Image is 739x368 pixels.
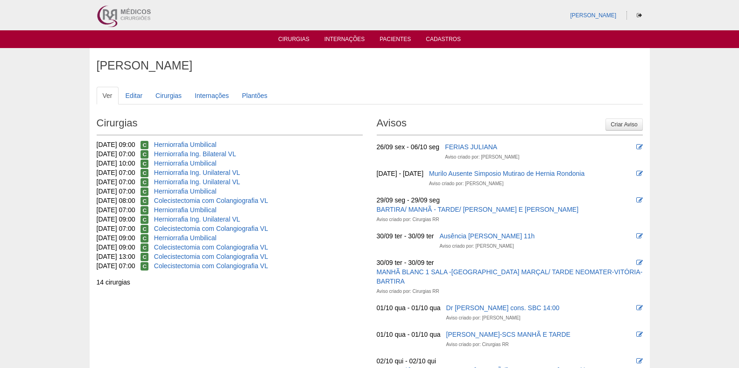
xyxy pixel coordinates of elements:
span: Confirmada [141,141,148,149]
span: Confirmada [141,206,148,215]
a: Herniorrafia Umbilical [154,206,217,214]
a: Pacientes [380,36,411,45]
div: Aviso criado por: Cirurgias RR [377,215,439,224]
a: Herniorrafia Ing. Unilateral VL [154,178,240,186]
i: Sair [637,13,642,18]
a: Colecistectomia com Colangiografia VL [154,225,268,232]
i: Editar [636,305,643,311]
i: Editar [636,233,643,239]
a: MANHÃ BLANC 1 SALA -[GEOGRAPHIC_DATA] MARÇAL/ TARDE NEOMATER-VITÓRIA-BARTIRA [377,268,643,285]
a: Colecistectomia com Colangiografia VL [154,262,268,270]
a: Cirurgias [278,36,310,45]
a: Herniorrafia Ing. Unilateral VL [154,169,240,176]
a: Internações [189,87,235,104]
a: Murilo Ausente Simposio Mutirao de Hernia Rondonia [429,170,584,177]
span: Confirmada [141,243,148,252]
a: Herniorrafia Ing. Bilateral VL [154,150,236,158]
span: [DATE] 07:00 [97,187,135,195]
a: [PERSON_NAME]-SCS MANHÃ E TARDE [446,331,570,338]
i: Editar [636,170,643,177]
i: Editar [636,259,643,266]
a: Herniorrafia Umbilical [154,187,217,195]
div: [DATE] - [DATE] [377,169,424,178]
span: [DATE] 07:00 [97,178,135,186]
span: [DATE] 10:00 [97,160,135,167]
i: Editar [636,197,643,203]
div: 30/09 ter - 30/09 ter [377,258,434,267]
a: Criar Aviso [605,118,642,131]
span: [DATE] 07:00 [97,262,135,270]
div: 30/09 ter - 30/09 ter [377,231,434,241]
a: Colecistectomia com Colangiografia VL [154,197,268,204]
span: Confirmada [141,225,148,233]
a: Herniorrafia Umbilical [154,141,217,148]
span: Confirmada [141,187,148,196]
div: Aviso criado por: Cirurgias RR [446,340,509,349]
span: Confirmada [141,197,148,205]
a: Colecistectomia com Colangiografia VL [154,253,268,260]
span: [DATE] 09:00 [97,234,135,242]
h2: Cirurgias [97,114,363,135]
i: Editar [636,144,643,150]
span: [DATE] 09:00 [97,215,135,223]
h1: [PERSON_NAME] [97,60,643,71]
div: Aviso criado por: [PERSON_NAME] [446,313,521,323]
span: Confirmada [141,160,148,168]
a: Cirurgias [149,87,188,104]
span: Confirmada [141,253,148,261]
div: 26/09 sex - 06/10 seg [377,142,440,152]
a: Ver [97,87,119,104]
h2: Avisos [377,114,643,135]
span: Confirmada [141,169,148,177]
span: [DATE] 13:00 [97,253,135,260]
span: Confirmada [141,262,148,271]
span: [DATE] 07:00 [97,169,135,176]
div: 29/09 seg - 29/09 seg [377,195,440,205]
a: Cadastros [426,36,461,45]
span: Confirmada [141,215,148,224]
a: Internações [324,36,365,45]
div: 01/10 qua - 01/10 qua [377,303,441,312]
a: [PERSON_NAME] [570,12,616,19]
div: Aviso criado por: [PERSON_NAME] [439,242,514,251]
a: BARTIRA/ MANHÃ - TARDE/ [PERSON_NAME] E [PERSON_NAME] [377,206,579,213]
span: Confirmada [141,150,148,159]
span: Confirmada [141,178,148,187]
a: Editar [120,87,149,104]
span: [DATE] 07:00 [97,225,135,232]
div: Aviso criado por: [PERSON_NAME] [445,153,519,162]
span: Confirmada [141,234,148,243]
span: [DATE] 09:00 [97,243,135,251]
div: 01/10 qua - 01/10 qua [377,330,441,339]
a: Ausência [PERSON_NAME] 11h [439,232,535,240]
span: [DATE] 09:00 [97,141,135,148]
div: 02/10 qui - 02/10 qui [377,356,436,366]
div: 14 cirurgias [97,278,363,287]
a: FERIAS JULIANA [445,143,497,151]
span: [DATE] 07:00 [97,150,135,158]
i: Editar [636,358,643,364]
i: Editar [636,331,643,338]
div: Aviso criado por: [PERSON_NAME] [429,179,503,188]
div: Aviso criado por: Cirurgias RR [377,287,439,296]
a: Herniorrafia Umbilical [154,234,217,242]
a: Plantões [236,87,273,104]
a: Herniorrafia Umbilical [154,160,217,167]
span: [DATE] 08:00 [97,197,135,204]
span: [DATE] 07:00 [97,206,135,214]
a: Colecistectomia com Colangiografia VL [154,243,268,251]
a: Herniorrafia Ing. Unilateral VL [154,215,240,223]
a: Dr [PERSON_NAME] cons. SBC 14:00 [446,304,560,312]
